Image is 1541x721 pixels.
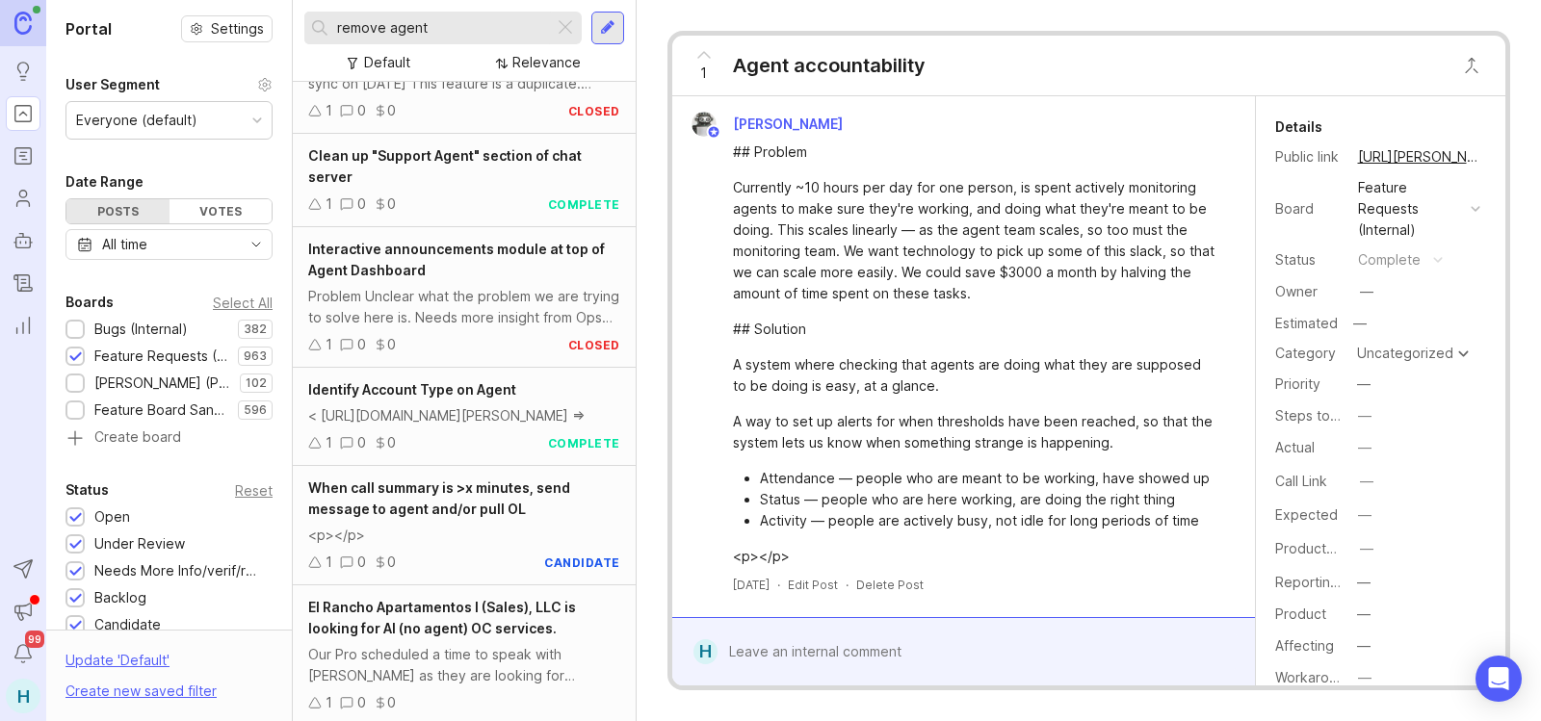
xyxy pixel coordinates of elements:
[1358,249,1421,270] div: complete
[1275,249,1343,270] div: Status
[293,368,636,466] a: Identify Account Type on Agent< [URL][DOMAIN_NAME][PERSON_NAME] =>100complete
[6,636,40,671] button: Notifications
[6,594,40,629] button: Announcements
[308,644,620,686] div: Our Pro scheduled a time to speak with [PERSON_NAME] as they are looking for Outreach AI Receptio...
[326,100,332,121] div: 1
[680,112,858,137] a: Justin Maxwell[PERSON_NAME]
[1275,343,1343,364] div: Category
[1275,669,1353,685] label: Workaround
[235,485,273,496] div: Reset
[1275,375,1320,392] label: Priority
[308,479,570,517] span: When call summary is >x minutes, send message to agent and/or pull OL
[308,381,516,398] span: Identify Account Type on Agent
[1357,347,1453,360] div: Uncategorized
[1360,471,1373,492] div: —
[1352,144,1487,169] a: [URL][PERSON_NAME]
[568,103,620,119] div: closed
[548,435,620,451] div: complete
[387,432,396,453] div: 0
[706,125,720,140] img: member badge
[777,577,780,593] div: ·
[94,560,263,581] div: Needs More Info/verif/repro
[6,181,40,216] a: Users
[1354,536,1379,561] button: ProductboardID
[693,639,718,664] div: H
[65,170,144,193] div: Date Range
[733,578,770,592] time: [DATE]
[387,334,396,355] div: 0
[733,411,1216,453] div: A way to set up alerts for when thresholds have been reached, so that the system lets us know whe...
[244,348,267,364] p: 963
[1357,604,1371,625] div: —
[94,373,230,394] div: [PERSON_NAME] (Public)
[244,322,267,337] p: 382
[94,614,161,635] div: Candidate
[6,54,40,89] a: Ideas
[6,679,40,713] button: H
[94,587,146,608] div: Backlog
[1275,407,1406,424] label: Steps to Reproduce
[1354,469,1379,494] button: Call Link
[211,19,264,39] span: Settings
[65,73,160,96] div: User Segment
[326,552,332,573] div: 1
[293,227,636,368] a: Interactive announcements module at top of Agent DashboardProblem Unclear what the problem we are...
[760,468,1216,489] li: Attendance — people who are meant to be working, have showed up
[65,430,273,448] a: Create board
[1360,538,1373,559] div: —
[308,405,620,426] div: < [URL][DOMAIN_NAME][PERSON_NAME] =>
[326,432,332,453] div: 1
[6,308,40,343] a: Reporting
[94,346,228,367] div: Feature Requests (Internal)
[512,52,581,73] div: Relevance
[308,525,620,546] div: <p></p>
[65,650,170,681] div: Update ' Default '
[241,237,272,252] svg: toggle icon
[544,554,620,571] div: candidate
[1275,439,1315,455] label: Actual
[1358,405,1371,426] div: —
[94,399,228,421] div: Feature Board Sandbox [DATE]
[76,110,197,131] div: Everyone (default)
[568,337,620,353] div: closed
[1357,572,1371,593] div: —
[733,354,1216,397] div: A system where checking that agents are doing what they are supposed to be doing is easy, at a gl...
[6,96,40,131] a: Portal
[1358,667,1371,688] div: —
[14,12,32,34] img: Canny Home
[94,319,188,340] div: Bugs (Internal)
[6,266,40,300] a: Changelog
[66,199,170,223] div: Posts
[94,533,185,554] div: Under Review
[733,177,1216,304] div: Currently ~10 hours per day for one person, is spent actively monitoring agents to make sure they...
[308,147,582,185] span: Clean up "Support Agent" section of chat server
[1476,656,1522,702] div: Open Intercom Messenger
[65,681,217,702] div: Create new saved filter
[1357,635,1371,657] div: —
[102,234,147,255] div: All time
[387,692,396,713] div: 0
[856,577,924,593] div: Delete Post
[1275,146,1343,167] div: Public link
[692,112,717,137] img: Justin Maxwell
[25,631,44,648] span: 99
[1358,504,1371,526] div: —
[387,193,396,215] div: 0
[387,100,396,121] div: 0
[1358,177,1464,241] div: Feature Requests (Internal)
[213,297,273,308] div: Select All
[6,223,40,258] a: Autopilot
[1275,605,1326,622] label: Product
[357,100,366,121] div: 0
[733,577,770,593] a: [DATE]
[65,478,109,502] div: Status
[733,546,1216,567] div: <p></p>
[308,599,576,636] span: El Rancho Apartamentos I (Sales), LLC is looking for AI (no agent) OC services.
[846,577,849,593] div: ·
[1275,506,1338,523] label: Expected
[308,241,605,278] span: Interactive announcements module at top of Agent Dashboard
[357,193,366,215] div: 0
[548,196,620,213] div: complete
[293,466,636,585] a: When call summary is >x minutes, send message to agent and/or pull OL<p></p>100candidate
[1357,373,1371,395] div: —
